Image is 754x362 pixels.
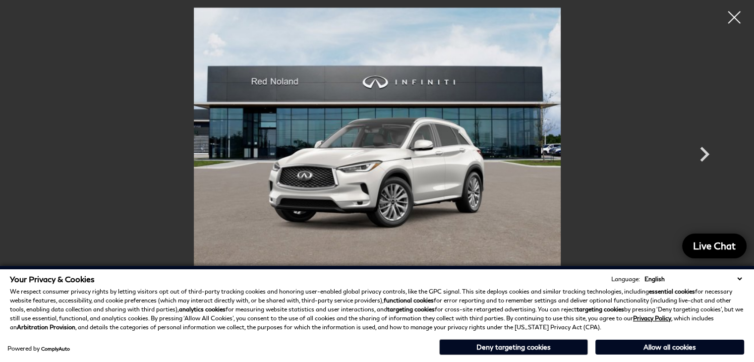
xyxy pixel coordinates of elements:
button: Deny targeting cookies [439,339,588,355]
span: Your Privacy & Cookies [10,274,95,284]
a: Privacy Policy [633,314,671,322]
a: ComplyAuto [41,346,70,352]
div: Powered by [7,346,70,352]
button: Allow all cookies [595,340,744,355]
span: Live Chat [688,240,741,252]
strong: targeting cookies [387,305,435,313]
a: Live Chat [682,234,747,258]
strong: Arbitration Provision [17,323,75,331]
strong: targeting cookies [577,305,624,313]
div: Next [690,134,719,179]
div: Language: [611,276,640,282]
img: New 2025 RADIANT WHITE INFINITI LUXE AWD image 1 [80,7,675,283]
select: Language Select [642,274,744,284]
p: We respect consumer privacy rights by letting visitors opt out of third-party tracking cookies an... [10,287,744,332]
strong: essential cookies [649,288,695,295]
strong: functional cookies [384,297,434,304]
strong: analytics cookies [179,305,226,313]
